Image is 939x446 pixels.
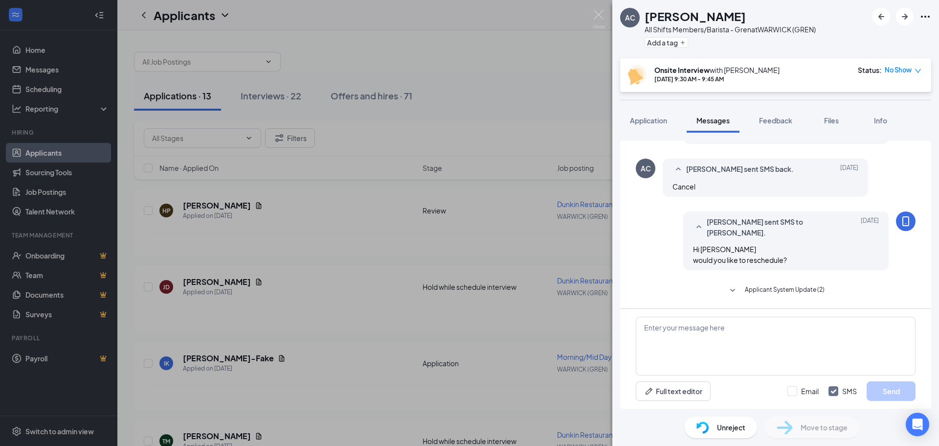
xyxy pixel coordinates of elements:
button: SmallChevronDownApplicant System Update (2) [727,285,825,297]
span: down [915,68,921,74]
div: AC [641,164,651,173]
span: No Show [885,65,912,75]
span: Applicant System Update (2) [745,285,825,297]
span: Cancel [672,182,695,191]
div: [DATE] 9:30 AM - 9:45 AM [654,75,780,83]
span: Application [630,116,667,125]
svg: MobileSms [900,215,912,227]
span: Move to stage [801,422,848,433]
div: Status : [858,65,882,75]
svg: ArrowRight [899,11,911,23]
svg: SmallChevronUp [693,221,705,233]
span: Hi [PERSON_NAME] would you like to reschedule? [693,245,787,264]
button: Send [867,381,916,401]
svg: SmallChevronDown [727,285,738,297]
span: Unreject [717,422,745,433]
svg: Plus [680,40,686,46]
span: Feedback [759,116,792,125]
span: [DATE] [840,164,858,175]
h1: [PERSON_NAME] [645,8,746,24]
span: [PERSON_NAME] sent SMS back. [686,164,794,175]
div: AC [625,13,635,23]
button: PlusAdd a tag [645,37,688,47]
span: Files [824,116,839,125]
svg: ArrowLeftNew [875,11,887,23]
svg: SmallChevronUp [672,164,684,175]
span: Info [874,116,887,125]
div: All Shifts Members/Barista - Gren at WARWICK (GREN) [645,24,816,34]
span: [DATE] [861,216,879,238]
span: [PERSON_NAME] sent SMS to [PERSON_NAME]. [707,216,835,238]
span: Messages [696,116,730,125]
div: with [PERSON_NAME] [654,65,780,75]
b: Onsite Interview [654,66,710,74]
svg: Pen [644,386,654,396]
button: Full text editorPen [636,381,711,401]
button: ArrowLeftNew [872,8,890,25]
button: ArrowRight [896,8,914,25]
svg: Ellipses [919,11,931,23]
div: Open Intercom Messenger [906,413,929,436]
